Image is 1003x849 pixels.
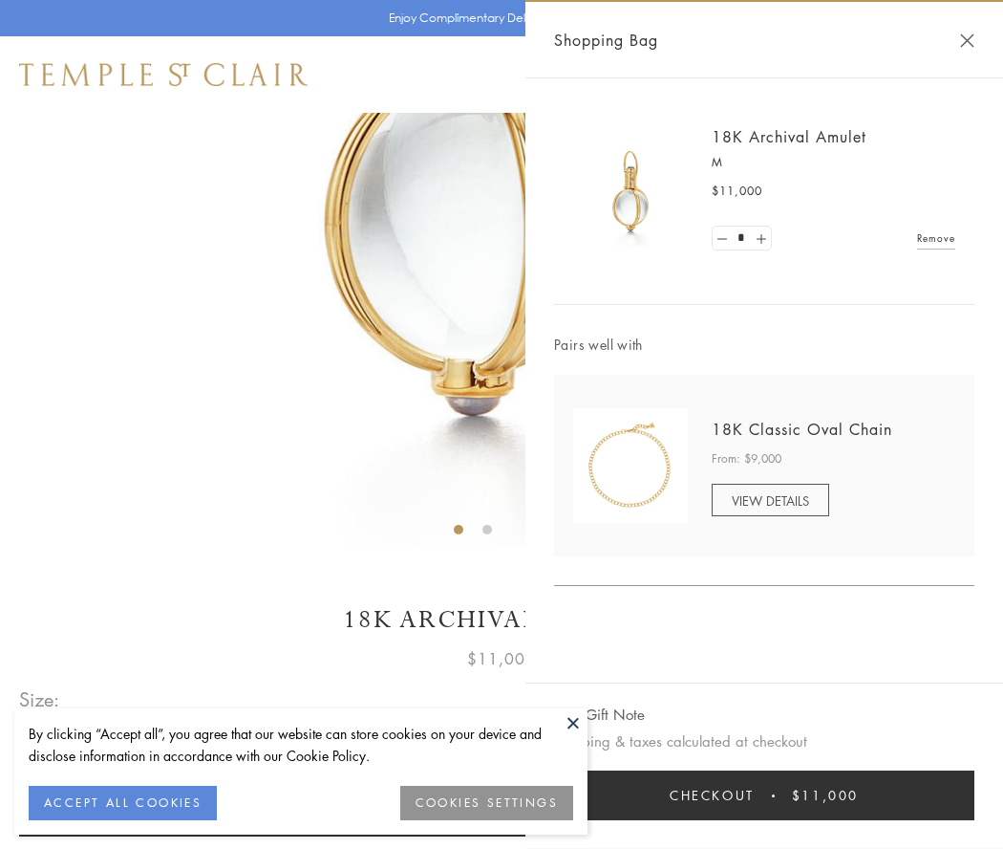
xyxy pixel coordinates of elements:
[19,63,308,86] img: Temple St. Clair
[712,153,955,172] p: M
[573,408,688,523] img: N88865-OV18
[712,419,892,440] a: 18K Classic Oval Chain
[467,646,536,671] span: $11,000
[554,729,974,753] p: Shipping & taxes calculated at checkout
[712,484,829,516] a: VIEW DETAILS
[712,449,781,468] span: From: $9,000
[960,33,974,48] button: Close Shopping Bag
[917,228,955,249] a: Remove
[554,771,974,820] button: Checkout $11,000
[732,491,809,510] span: VIEW DETAILS
[29,723,573,767] div: By clicking “Accept all”, you agree that our website can store cookies on your device and disclos...
[19,684,61,715] span: Size:
[712,126,866,147] a: 18K Archival Amulet
[712,182,762,201] span: $11,000
[554,334,974,356] span: Pairs well with
[400,786,573,820] button: COOKIES SETTINGS
[713,227,732,250] a: Set quantity to 0
[554,28,658,53] span: Shopping Bag
[29,786,217,820] button: ACCEPT ALL COOKIES
[751,227,770,250] a: Set quantity to 2
[389,9,606,28] p: Enjoy Complimentary Delivery & Returns
[554,703,645,727] button: Add Gift Note
[670,785,755,806] span: Checkout
[573,134,688,249] img: 18K Archival Amulet
[792,785,859,806] span: $11,000
[19,603,984,637] h1: 18K Archival Amulet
